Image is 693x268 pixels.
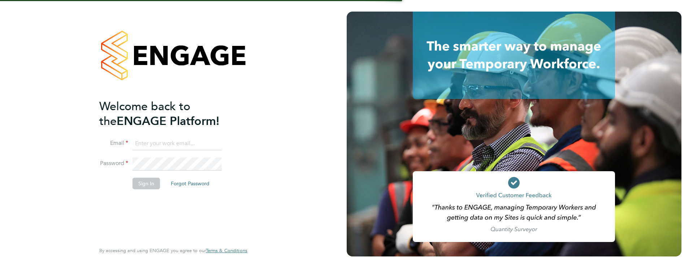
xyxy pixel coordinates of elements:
[133,137,222,150] input: Enter your work email...
[99,160,128,167] label: Password
[99,99,240,129] h2: ENGAGE Platform!
[165,178,215,189] button: Forgot Password
[99,139,128,147] label: Email
[99,99,190,128] span: Welcome back to the
[206,248,247,254] a: Terms & Conditions
[99,247,247,254] span: By accessing and using ENGAGE you agree to our
[133,178,160,189] button: Sign In
[206,247,247,254] span: Terms & Conditions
